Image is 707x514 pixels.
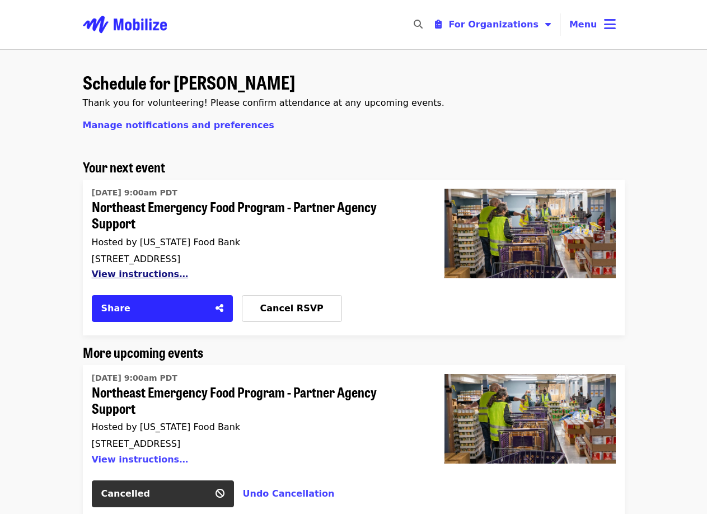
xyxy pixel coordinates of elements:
[92,454,189,465] button: View instructions…
[92,372,177,384] time: [DATE] 9:00am PDT
[83,342,203,362] span: More upcoming events
[92,187,177,199] time: [DATE] 9:00am PDT
[92,384,418,417] span: Northeast Emergency Food Program - Partner Agency Support
[101,488,151,499] span: Cancelled
[83,97,444,108] span: Thank you for volunteering! Please confirm attendance at any upcoming events.
[83,7,167,43] img: Mobilize - Home
[444,374,616,464] img: Northeast Emergency Food Program - Partner Agency Support
[92,295,233,322] button: Share
[448,19,539,30] span: For Organizations
[216,488,224,499] i: ban icon
[92,237,241,247] span: Hosted by [US_STATE] Food Bank
[83,69,295,95] span: Schedule for [PERSON_NAME]
[83,157,165,176] span: Your next event
[92,370,418,471] a: Northeast Emergency Food Program - Partner Agency Support
[92,480,234,507] button: Cancelled
[92,199,418,231] span: Northeast Emergency Food Program - Partner Agency Support
[92,254,418,264] div: [STREET_ADDRESS]
[83,120,274,130] a: Manage notifications and preferences
[216,303,223,314] i: share-alt icon
[414,19,423,30] i: search icon
[435,19,442,30] i: clipboard-list icon
[242,295,342,322] button: Cancel RSVP
[243,487,335,501] button: Undo Cancellation
[92,269,189,279] button: View instructions…
[545,19,551,30] i: caret-down icon
[92,184,418,286] a: Northeast Emergency Food Program - Partner Agency Support
[426,13,560,36] button: Toggle organizer menu
[260,303,324,314] span: Cancel RSVP
[560,11,625,38] button: Toggle account menu
[92,438,418,449] div: [STREET_ADDRESS]
[604,16,616,32] i: bars icon
[101,302,209,315] div: Share
[429,11,438,38] input: Search
[444,189,616,278] img: Northeast Emergency Food Program - Partner Agency Support
[436,180,625,335] a: Northeast Emergency Food Program - Partner Agency Support
[569,19,597,30] span: Menu
[92,422,241,432] span: Hosted by [US_STATE] Food Bank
